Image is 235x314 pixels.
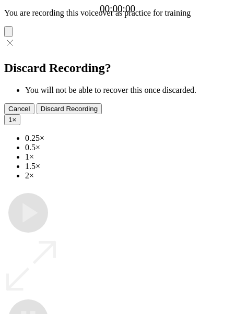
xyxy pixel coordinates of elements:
li: 1.5× [25,162,231,171]
p: You are recording this voiceover as practice for training [4,8,231,18]
li: 0.5× [25,143,231,152]
h2: Discard Recording? [4,61,231,75]
button: 1× [4,114,20,125]
li: 2× [25,171,231,180]
button: Cancel [4,103,34,114]
li: 1× [25,152,231,162]
li: 0.25× [25,134,231,143]
span: 1 [8,116,12,124]
a: 00:00:00 [100,3,135,15]
li: You will not be able to recover this once discarded. [25,86,231,95]
button: Discard Recording [37,103,102,114]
